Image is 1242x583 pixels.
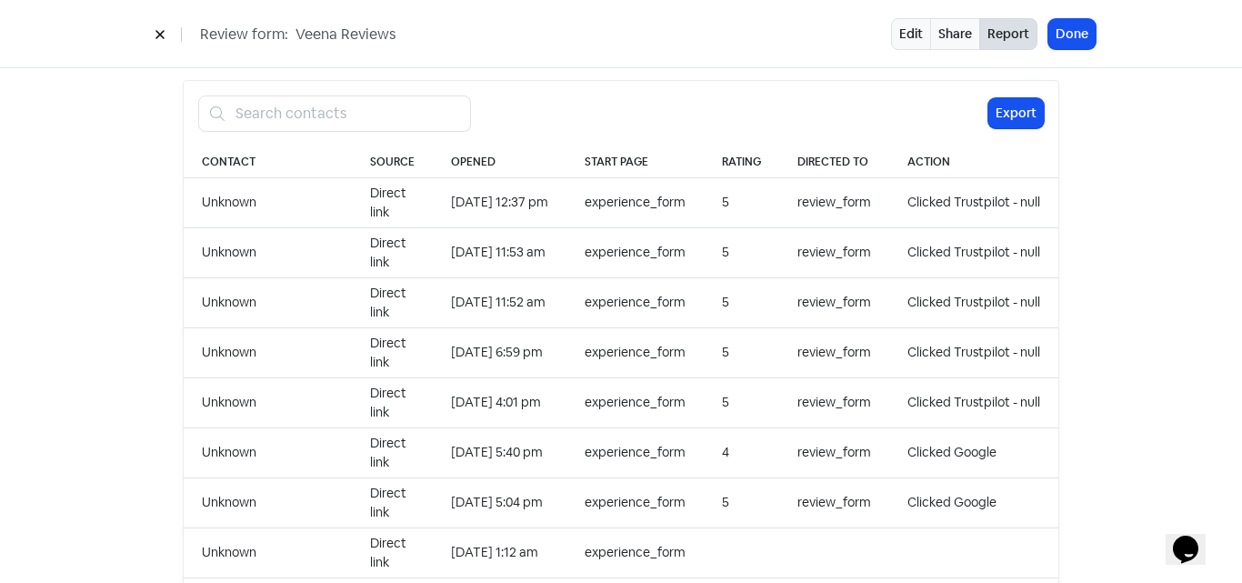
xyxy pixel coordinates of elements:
[704,227,779,277] td: 5
[779,177,889,227] td: review_form
[184,277,352,327] td: Unknown
[1048,19,1096,49] button: Done
[433,477,566,528] td: [DATE] 5:04 pm
[200,24,288,45] span: Review form:
[779,427,889,477] td: review_form
[704,277,779,327] td: 5
[988,98,1044,128] button: Export
[779,477,889,528] td: review_form
[704,327,779,377] td: 5
[930,18,980,50] a: Share
[352,177,433,227] td: Direct link
[704,427,779,477] td: 4
[779,327,889,377] td: review_form
[184,146,352,178] th: Contact
[433,277,566,327] td: [DATE] 11:52 am
[889,177,1058,227] td: Clicked Trustpilot - null
[352,377,433,427] td: Direct link
[779,277,889,327] td: review_form
[704,377,779,427] td: 5
[889,477,1058,528] td: Clicked Google
[566,146,704,178] th: Start page
[433,427,566,477] td: [DATE] 5:40 pm
[352,327,433,377] td: Direct link
[889,377,1058,427] td: Clicked Trustpilot - null
[352,427,433,477] td: Direct link
[889,327,1058,377] td: Clicked Trustpilot - null
[184,427,352,477] td: Unknown
[433,528,566,578] td: [DATE] 1:12 am
[566,427,704,477] td: experience_form
[566,327,704,377] td: experience_form
[889,227,1058,277] td: Clicked Trustpilot - null
[704,146,779,178] th: Rating
[184,477,352,528] td: Unknown
[889,277,1058,327] td: Clicked Trustpilot - null
[704,177,779,227] td: 5
[779,227,889,277] td: review_form
[704,477,779,528] td: 5
[889,146,1058,178] th: Action
[184,177,352,227] td: Unknown
[889,427,1058,477] td: Clicked Google
[352,146,433,178] th: Source
[779,146,889,178] th: Directed to
[352,227,433,277] td: Direct link
[566,277,704,327] td: experience_form
[433,227,566,277] td: [DATE] 11:53 am
[352,277,433,327] td: Direct link
[184,377,352,427] td: Unknown
[566,528,704,578] td: experience_form
[891,18,931,50] a: Edit
[433,327,566,377] td: [DATE] 6:59 pm
[566,377,704,427] td: experience_form
[352,528,433,578] td: Direct link
[352,477,433,528] td: Direct link
[979,18,1037,50] button: Report
[566,477,704,528] td: experience_form
[433,177,566,227] td: [DATE] 12:37 pm
[184,528,352,578] td: Unknown
[1166,510,1224,565] iframe: chat widget
[433,146,566,178] th: Opened
[433,377,566,427] td: [DATE] 4:01 pm
[184,227,352,277] td: Unknown
[184,327,352,377] td: Unknown
[566,177,704,227] td: experience_form
[779,377,889,427] td: review_form
[225,95,471,132] input: Search contacts
[566,227,704,277] td: experience_form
